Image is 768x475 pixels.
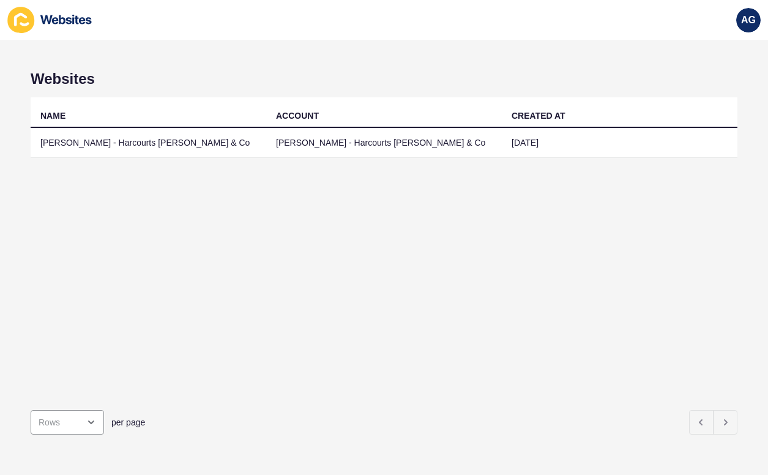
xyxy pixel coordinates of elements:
[31,128,266,158] td: [PERSON_NAME] - Harcourts [PERSON_NAME] & Co
[111,416,145,428] span: per page
[741,14,756,26] span: AG
[512,110,565,122] div: CREATED AT
[31,70,737,88] h1: Websites
[31,410,104,435] div: open menu
[502,128,737,158] td: [DATE]
[276,110,319,122] div: ACCOUNT
[40,110,65,122] div: NAME
[266,128,502,158] td: [PERSON_NAME] - Harcourts [PERSON_NAME] & Co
